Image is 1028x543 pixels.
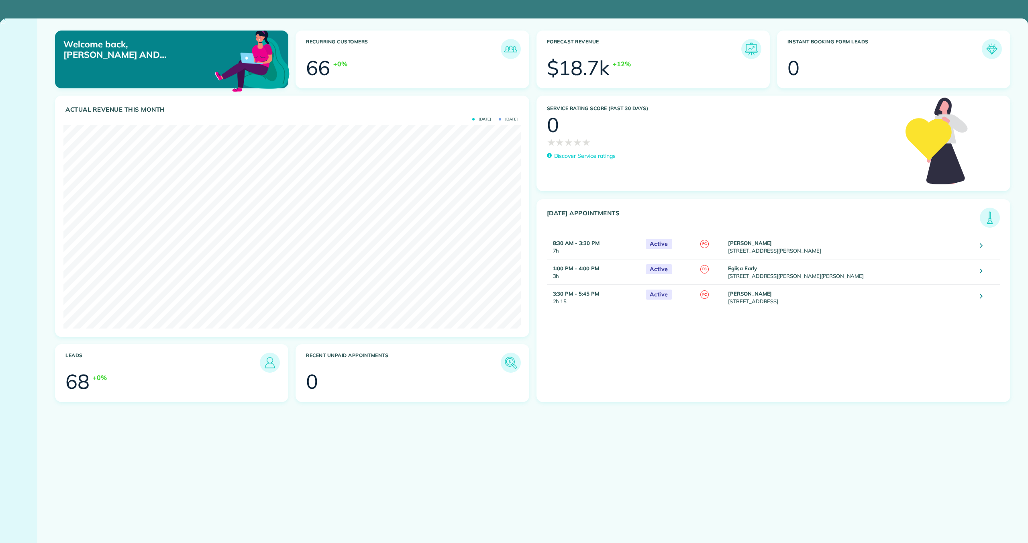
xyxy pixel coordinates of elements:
h3: Recurring Customers [306,39,500,59]
span: ★ [547,135,556,149]
span: ★ [564,135,573,149]
div: 0 [787,58,800,78]
img: dashboard_welcome-42a62b7d889689a78055ac9021e634bf52bae3f8056760290aed330b23ab8690.png [213,21,291,99]
h3: Actual Revenue this month [65,106,521,113]
span: [DATE] [499,117,518,121]
h3: Service Rating score (past 30 days) [547,106,898,111]
div: 0 [306,372,318,392]
strong: 8:30 AM - 3:30 PM [553,240,600,246]
img: icon_unpaid_appointments-47b8ce3997adf2238b356f14209ab4cced10bd1f174958f3ca8f1d0dd7fffeee.png [503,355,519,371]
div: 68 [65,372,90,392]
span: FC [700,265,709,274]
td: 2h 15 [547,284,642,310]
div: +0% [333,59,347,69]
img: icon_recurring_customers-cf858462ba22bcd05b5a5880d41d6543d210077de5bb9ebc9590e49fd87d84ed.png [503,41,519,57]
strong: 3:30 PM - 5:45 PM [553,290,599,297]
div: +12% [613,59,631,69]
td: [STREET_ADDRESS][PERSON_NAME] [726,234,974,259]
img: icon_leads-1bed01f49abd5b7fead27621c3d59655bb73ed531f8eeb49469d10e621d6b896.png [262,355,278,371]
img: icon_forecast_revenue-8c13a41c7ed35a8dcfafea3cbb826a0462acb37728057bba2d056411b612bbbe.png [743,41,759,57]
span: FC [700,240,709,248]
span: Active [646,264,672,274]
h3: [DATE] Appointments [547,210,980,228]
div: 0 [547,115,559,135]
strong: [PERSON_NAME] [728,240,772,246]
td: [STREET_ADDRESS][PERSON_NAME][PERSON_NAME] [726,259,974,284]
strong: [PERSON_NAME] [728,290,772,297]
p: Welcome back, [PERSON_NAME] AND [PERSON_NAME]! [63,39,215,60]
img: icon_form_leads-04211a6a04a5b2264e4ee56bc0799ec3eb69b7e499cbb523a139df1d13a81ae0.png [984,41,1000,57]
span: FC [700,290,709,299]
a: Discover Service ratings [547,152,616,160]
strong: 1:00 PM - 4:00 PM [553,265,599,271]
div: +0% [93,373,107,382]
span: ★ [555,135,564,149]
h3: Instant Booking Form Leads [787,39,982,59]
div: 66 [306,58,330,78]
img: icon_todays_appointments-901f7ab196bb0bea1936b74009e4eb5ffbc2d2711fa7634e0d609ed5ef32b18b.png [982,210,998,226]
p: Discover Service ratings [554,152,616,160]
td: 3h [547,259,642,284]
td: [STREET_ADDRESS] [726,284,974,310]
h3: Forecast Revenue [547,39,741,59]
span: ★ [573,135,582,149]
span: ★ [582,135,591,149]
span: Active [646,239,672,249]
div: $18.7k [547,58,610,78]
strong: Egiisa Early [728,265,757,271]
span: Active [646,290,672,300]
span: [DATE] [472,117,491,121]
h3: Leads [65,353,260,373]
h3: Recent unpaid appointments [306,353,500,373]
td: 7h [547,234,642,259]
